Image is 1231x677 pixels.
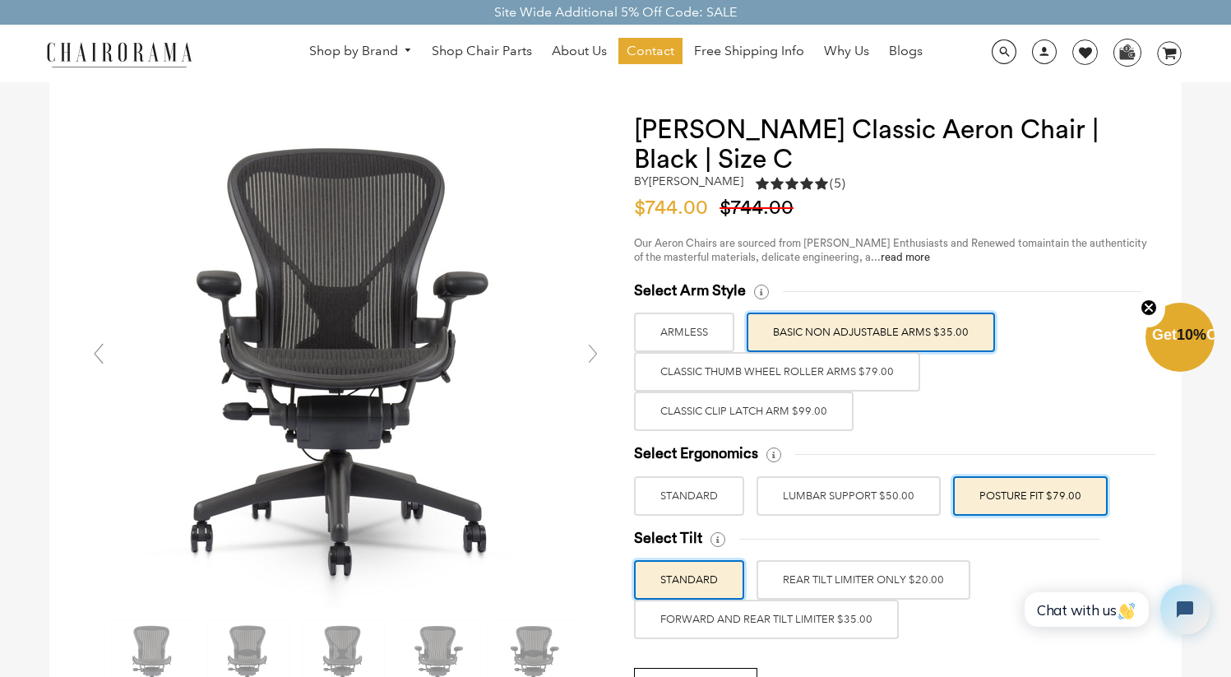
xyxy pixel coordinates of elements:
[634,352,920,392] label: Classic Thumb Wheel Roller Arms $79.00
[1177,327,1206,343] span: 10%
[757,560,970,600] label: REAR TILT LIMITER ONLY $20.00
[649,174,743,188] a: [PERSON_NAME]
[634,238,1028,248] span: Our Aeron Chairs are sourced from [PERSON_NAME] Enthusiasts and Renewed to
[889,43,923,60] span: Blogs
[634,281,746,300] span: Select Arm Style
[816,38,877,64] a: Why Us
[634,115,1149,174] h1: [PERSON_NAME] Classic Aeron Chair | Black | Size C
[552,43,607,60] span: About Us
[618,38,683,64] a: Contact
[757,476,941,516] label: LUMBAR SUPPORT $50.00
[634,529,702,548] span: Select Tilt
[634,392,854,431] label: Classic Clip Latch Arm $99.00
[271,38,960,68] nav: DesktopNavigation
[1132,290,1165,327] button: Close teaser
[830,175,845,192] span: (5)
[432,43,532,60] span: Shop Chair Parts
[686,38,812,64] a: Free Shipping Info
[747,313,995,352] label: BASIC NON ADJUSTABLE ARMS $35.00
[634,444,758,463] span: Select Ergonomics
[756,174,845,192] div: 5.0 rating (5 votes)
[720,198,802,218] span: $744.00
[634,600,899,639] label: FORWARD AND REAR TILT LIMITER $35.00
[423,38,540,64] a: Shop Chair Parts
[634,476,744,516] label: STANDARD
[953,476,1108,516] label: POSTURE FIT $79.00
[1007,571,1224,648] iframe: Tidio Chat
[634,174,743,188] h2: by
[694,43,804,60] span: Free Shipping Info
[544,38,615,64] a: About Us
[881,252,930,262] a: read more
[881,38,931,64] a: Blogs
[1152,327,1228,343] span: Get Off
[756,174,845,197] a: 5.0 rating (5 votes)
[634,560,744,600] label: STANDARD
[1114,39,1140,64] img: WhatsApp_Image_2024-07-12_at_16.23.01.webp
[301,39,421,64] a: Shop by Brand
[627,43,674,60] span: Contact
[634,198,716,218] span: $744.00
[634,313,734,352] label: ARMLESS
[37,39,201,68] img: chairorama
[1145,304,1215,373] div: Get10%OffClose teaser
[824,43,869,60] span: Why Us
[99,115,592,609] img: DSC_5077_935a90f3-0ae0-4207-9bc0-7ed94fbd39e4_grande.jpg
